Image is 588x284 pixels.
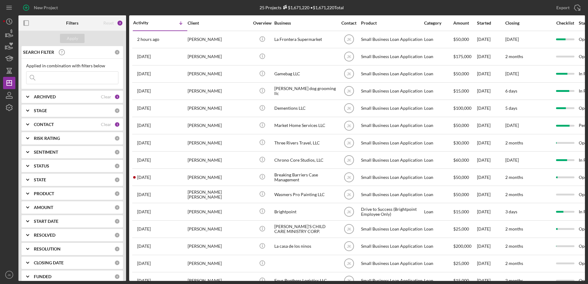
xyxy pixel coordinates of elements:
[114,260,120,266] div: 0
[274,221,336,237] div: [PERSON_NAME]'S CHILD CARE MINISTRY CORP.
[114,191,120,196] div: 0
[34,260,64,265] b: CLOSING DATE
[188,238,249,254] div: [PERSON_NAME]
[137,261,151,266] time: 2025-09-18 15:23
[477,100,505,116] div: [DATE]
[552,21,578,26] div: Checklist
[361,186,423,203] div: Small Business Loan Application
[133,20,160,25] div: Activity
[114,108,120,113] div: 0
[274,31,336,48] div: La Frontera Supermarket
[114,177,120,183] div: 0
[66,21,78,26] b: Filters
[137,123,151,128] time: 2025-09-24 21:26
[505,209,517,214] time: 3 days
[114,94,120,100] div: 1
[137,278,151,283] time: 2025-09-18 03:42
[114,219,120,224] div: 0
[114,49,120,55] div: 0
[424,66,453,82] div: Loan
[137,192,151,197] time: 2025-09-22 17:59
[505,175,523,180] time: 2 months
[505,54,523,59] time: 2 months
[453,192,469,197] span: $50,000
[550,2,585,14] button: Export
[67,34,78,43] div: Apply
[424,21,453,26] div: Category
[505,37,519,42] time: [DATE]
[337,21,360,26] div: Contact
[137,54,151,59] time: 2025-09-26 23:40
[477,66,505,82] div: [DATE]
[3,269,15,281] button: JK
[114,274,120,279] div: 0
[114,136,120,141] div: 0
[505,88,517,93] time: 6 days
[26,63,118,68] div: Applied in combination with filters below
[477,83,505,99] div: [DATE]
[361,66,423,82] div: Small Business Loan Application
[347,262,351,266] text: JK
[188,203,249,220] div: [PERSON_NAME]
[347,89,351,93] text: JK
[137,71,151,76] time: 2025-09-26 15:18
[453,157,469,163] span: $60,000
[188,117,249,134] div: [PERSON_NAME]
[453,54,471,59] span: $175,000
[347,244,351,249] text: JK
[477,238,505,254] div: [DATE]
[114,205,120,210] div: 0
[453,117,476,134] div: $50,000
[424,117,453,134] div: Loan
[34,94,56,99] b: ARCHIVED
[188,135,249,151] div: [PERSON_NAME]
[477,169,505,185] div: [DATE]
[361,117,423,134] div: Small Business Loan Application
[347,72,351,76] text: JK
[34,108,47,113] b: STAGE
[453,71,469,76] span: $50,000
[505,192,523,197] time: 2 months
[274,169,336,185] div: Breaking Barriers Case Management
[477,221,505,237] div: [DATE]
[274,21,336,26] div: Business
[477,31,505,48] div: [DATE]
[34,177,46,182] b: STATE
[137,244,151,249] time: 2025-09-18 17:26
[188,255,249,272] div: [PERSON_NAME]
[137,140,151,145] time: 2025-09-24 18:11
[188,221,249,237] div: [PERSON_NAME]
[361,221,423,237] div: Small Business Loan Application
[361,49,423,65] div: Small Business Loan Application
[137,227,151,231] time: 2025-09-19 20:42
[188,66,249,82] div: [PERSON_NAME]
[347,141,351,145] text: JK
[477,21,505,26] div: Started
[101,94,111,99] div: Clear
[347,279,351,283] text: JK
[505,140,523,145] time: 2 months
[453,226,469,231] span: $25,000
[424,31,453,48] div: Loan
[424,83,453,99] div: Loan
[453,261,469,266] span: $25,000
[347,124,351,128] text: JK
[424,100,453,116] div: Loan
[114,232,120,238] div: 0
[477,203,505,220] div: [DATE]
[424,255,453,272] div: Loan
[453,37,469,42] span: $50,000
[347,175,351,179] text: JK
[505,278,523,283] time: 2 months
[274,135,336,151] div: Three Rivers Travel, LLC
[188,100,249,116] div: [PERSON_NAME]
[453,88,469,93] span: $15,000
[23,50,54,55] b: SEARCH FILTER
[34,164,49,168] b: STATUS
[114,163,120,169] div: 0
[137,89,151,93] time: 2025-09-25 21:52
[424,238,453,254] div: Loan
[477,117,505,134] div: [DATE]
[505,261,523,266] time: 2 months
[117,20,123,26] div: 2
